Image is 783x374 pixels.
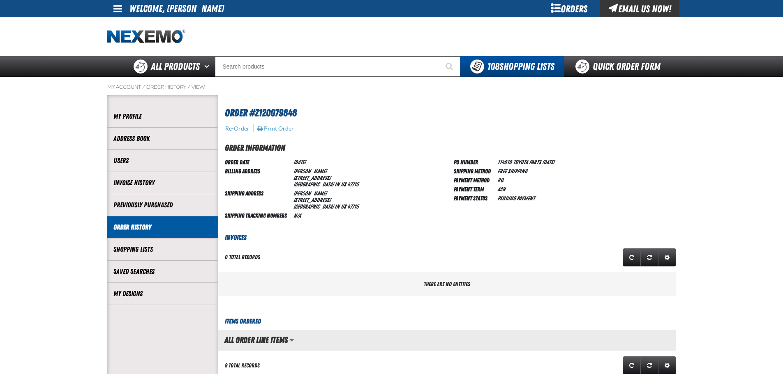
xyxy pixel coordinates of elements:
span: [PERSON_NAME] [293,190,327,197]
span: All Products [151,59,200,74]
a: Expand or Collapse Grid Settings [658,248,676,266]
span: Shopping Lists [487,61,554,72]
span: IN [335,181,340,188]
td: Billing Address [225,166,290,188]
td: Order Date [225,157,290,166]
span: [GEOGRAPHIC_DATA] [293,181,334,188]
button: You have 108 Shopping Lists. Open to view details [460,56,564,77]
td: PO Number [454,157,494,166]
span: P.O. [497,177,504,184]
a: My Profile [113,112,212,121]
a: Order History [146,84,186,90]
button: Print Order [257,125,294,132]
div: 9 total records [225,362,260,369]
span: Order #Z120079848 [225,107,297,119]
a: View [192,84,205,90]
span: [PERSON_NAME] [293,168,327,174]
h3: Invoices [218,233,676,243]
h2: Order Information [225,142,676,154]
span: / [142,84,145,90]
a: My Account [107,84,141,90]
a: Saved Searches [113,267,212,276]
bdo: 47715 [347,181,358,188]
span: / [187,84,190,90]
strong: 108 [487,61,499,72]
nav: Breadcrumbs [107,84,676,90]
span: [STREET_ADDRESS] [293,197,331,203]
button: Open All Products pages [201,56,215,77]
button: Start Searching [440,56,460,77]
td: Payment Status [454,193,494,202]
a: Address Book [113,134,212,143]
input: Search [215,56,460,77]
span: There are no entities [424,281,470,287]
a: Shopping Lists [113,245,212,254]
a: Home [107,30,185,44]
button: Re-Order [225,125,250,132]
button: Manage grid views. Current view is All Order Line Items [289,333,294,347]
bdo: 47715 [347,203,358,210]
a: Previously Purchased [113,200,212,210]
h2: All Order Line Items [218,335,288,344]
span: [STREET_ADDRESS] [293,174,331,181]
a: Invoice History [113,178,212,188]
span: Pending payment [497,195,535,202]
div: 0 total records [225,253,260,261]
td: Shipping Address [225,188,290,211]
span: ACH [497,186,505,193]
td: Shipping Tracking Numbers [225,211,290,220]
span: 114010 TOYOTA PARTS [DATE] [497,159,554,165]
img: Nexemo logo [107,30,185,44]
span: IN [335,203,340,210]
span: US [341,203,346,210]
span: [DATE] [293,159,305,165]
td: Payment Method [454,175,494,184]
h3: Items Ordered [218,317,676,326]
a: Order History [113,223,212,232]
span: N/A [293,212,301,219]
span: [GEOGRAPHIC_DATA] [293,203,334,210]
a: Reset grid action [640,248,658,266]
a: Quick Order Form [564,56,676,77]
span: US [341,181,346,188]
span: Free Shipping [497,168,527,174]
td: Payment Term [454,184,494,193]
a: Users [113,156,212,165]
td: Shipping Method [454,166,494,175]
a: My Designs [113,289,212,298]
a: Refresh grid action [623,248,641,266]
